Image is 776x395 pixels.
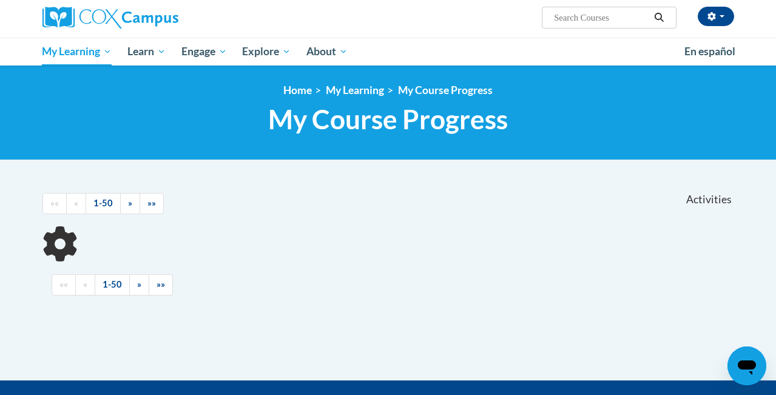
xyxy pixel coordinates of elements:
iframe: Button to launch messaging window, conversation in progress [727,346,766,385]
a: Explore [234,38,299,66]
span: About [306,44,348,59]
span: En español [684,45,735,58]
span: « [83,279,87,289]
a: Home [283,84,312,96]
a: My Learning [326,84,384,96]
a: Begining [52,274,76,295]
a: En español [676,39,743,64]
a: Previous [66,193,86,214]
span: Explore [242,44,291,59]
a: Previous [75,274,95,295]
span: Engage [181,44,227,59]
span: «« [50,198,59,208]
span: « [74,198,78,208]
a: My Course Progress [398,84,493,96]
span: » [137,279,141,289]
div: Main menu [33,38,743,66]
span: »» [147,198,156,208]
input: Search Courses [553,10,650,25]
a: End [149,274,173,295]
a: End [140,193,164,214]
span: Learn [127,44,166,59]
span: My Course Progress [268,103,508,135]
img: Cox Campus [42,7,178,29]
a: Learn [120,38,174,66]
span: My Learning [42,44,112,59]
a: 1-50 [86,193,121,214]
span: » [128,198,132,208]
a: Next [120,193,140,214]
button: Search [650,10,668,25]
a: Cox Campus [42,7,261,29]
a: Engage [174,38,235,66]
span: Activities [686,193,732,206]
span: «« [59,279,68,289]
a: My Learning [35,38,120,66]
button: Account Settings [698,7,734,26]
a: Next [129,274,149,295]
a: 1-50 [95,274,130,295]
a: About [299,38,356,66]
span: »» [157,279,165,289]
a: Begining [42,193,67,214]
